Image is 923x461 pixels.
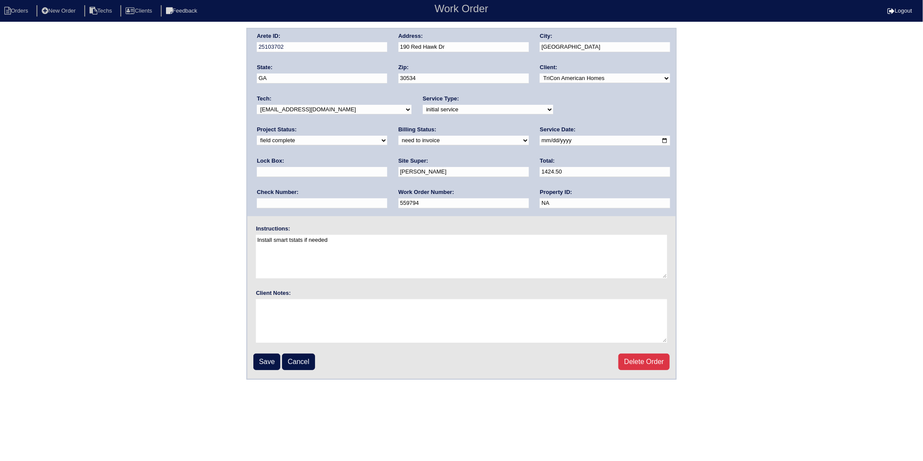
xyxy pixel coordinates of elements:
[256,235,667,278] textarea: Install smart tstats if needed
[887,7,912,14] a: Logout
[540,188,572,196] label: Property ID:
[256,289,291,297] label: Client Notes:
[398,32,423,40] label: Address:
[618,354,670,370] a: Delete Order
[282,354,315,370] a: Cancel
[540,63,557,71] label: Client:
[398,63,409,71] label: Zip:
[120,7,159,14] a: Clients
[84,7,119,14] a: Techs
[398,42,529,52] input: Enter a location
[257,157,284,165] label: Lock Box:
[398,188,454,196] label: Work Order Number:
[37,7,83,14] a: New Order
[84,5,119,17] li: Techs
[257,32,280,40] label: Arete ID:
[37,5,83,17] li: New Order
[120,5,159,17] li: Clients
[256,225,290,233] label: Instructions:
[398,126,436,134] label: Billing Status:
[257,95,272,103] label: Tech:
[161,5,204,17] li: Feedback
[257,126,297,134] label: Project Status:
[253,354,280,370] input: Save
[540,126,575,134] label: Service Date:
[398,157,428,165] label: Site Super:
[257,63,272,71] label: State:
[540,32,552,40] label: City:
[540,157,554,165] label: Total:
[423,95,459,103] label: Service Type:
[257,188,299,196] label: Check Number:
